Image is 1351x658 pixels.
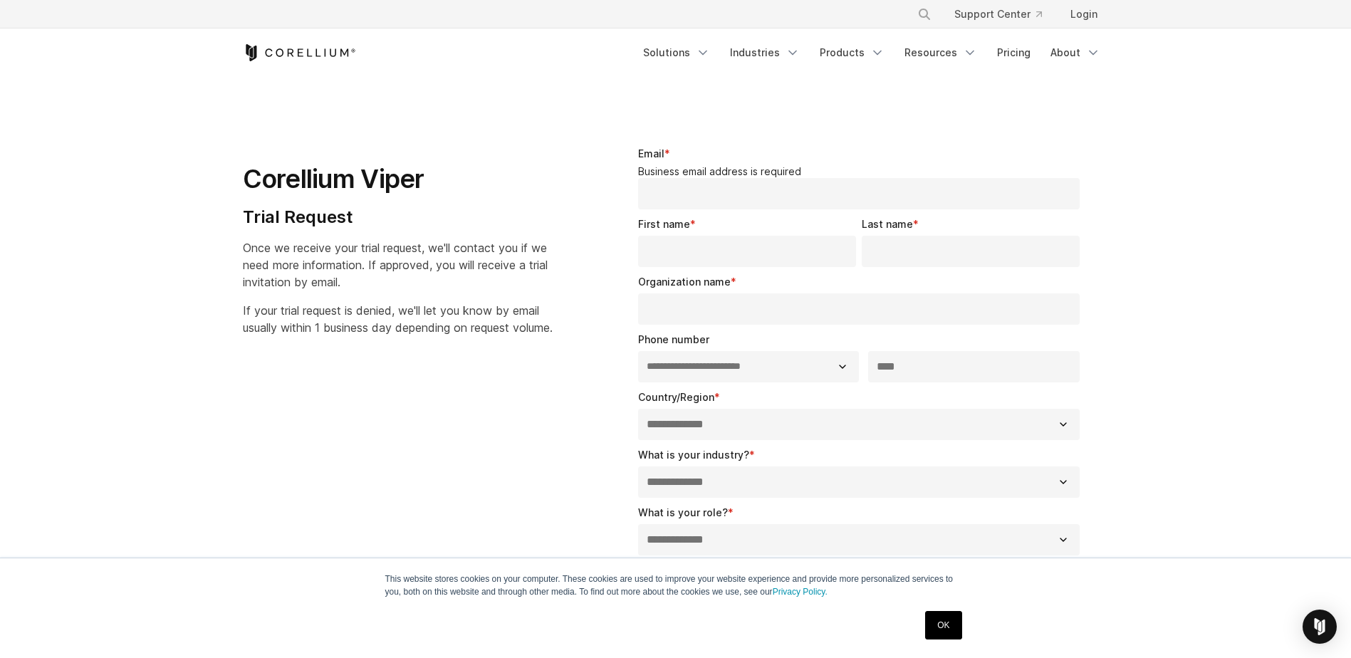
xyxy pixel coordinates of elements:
a: Products [811,40,893,66]
h1: Corellium Viper [243,163,553,195]
div: Open Intercom Messenger [1303,610,1337,644]
span: Email [638,147,664,160]
span: What is your industry? [638,449,749,461]
legend: Business email address is required [638,165,1086,178]
span: If your trial request is denied, we'll let you know by email usually within 1 business day depend... [243,303,553,335]
div: Navigation Menu [900,1,1109,27]
span: First name [638,218,690,230]
a: Corellium Home [243,44,356,61]
span: What is your role? [638,506,728,518]
a: Privacy Policy. [773,587,828,597]
a: About [1042,40,1109,66]
span: Once we receive your trial request, we'll contact you if we need more information. If approved, y... [243,241,548,289]
a: OK [925,611,961,639]
a: Resources [896,40,986,66]
a: Industries [721,40,808,66]
button: Search [912,1,937,27]
a: Pricing [989,40,1039,66]
p: This website stores cookies on your computer. These cookies are used to improve your website expe... [385,573,966,598]
span: Last name [862,218,913,230]
span: Phone number [638,333,709,345]
h4: Trial Request [243,207,553,228]
div: Navigation Menu [635,40,1109,66]
span: Country/Region [638,391,714,403]
span: Organization name [638,276,731,288]
a: Solutions [635,40,719,66]
a: Support Center [943,1,1053,27]
a: Login [1059,1,1109,27]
